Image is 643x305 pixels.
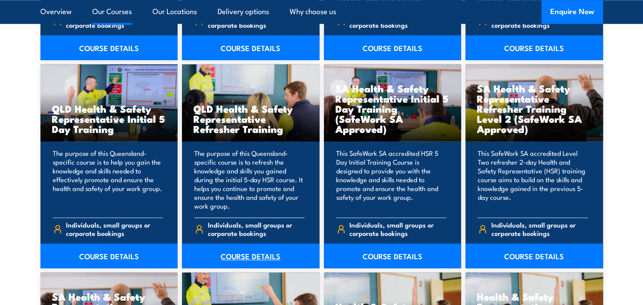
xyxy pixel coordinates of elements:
h3: QLD Health & Safety Representative Initial 5 Day Training [52,103,167,134]
h3: SA Health & Safety Representative Refresher Training Level 2 (SafeWork SA Approved) [477,83,592,134]
a: COURSE DETAILS [324,35,461,60]
a: COURSE DETAILS [40,35,178,60]
span: Individuals, small groups or corporate bookings [491,12,588,29]
span: Individuals, small groups or corporate bookings [66,12,163,29]
h3: SA Health & Safety Representative Initial 5 Day Training (SafeWork SA Approved) [335,83,450,134]
a: COURSE DETAILS [324,243,461,268]
a: COURSE DETAILS [40,243,178,268]
span: Individuals, small groups or corporate bookings [66,220,163,237]
a: COURSE DETAILS [465,35,603,60]
span: Individuals, small groups or corporate bookings [208,12,305,29]
span: Individuals, small groups or corporate bookings [349,12,446,29]
a: COURSE DETAILS [182,243,320,268]
p: This SafeWork SA accredited HSR 5 Day Initial Training Course is designed to provide you with the... [336,149,447,210]
span: Individuals, small groups or corporate bookings [491,220,588,237]
h3: QLD Health & Safety Representative Refresher Training [193,103,308,134]
p: This SafeWork SA accredited Level Two refresher 2-day Health and Safety Representative (HSR) trai... [478,149,588,210]
p: The purpose of this Queensland-specific course is to help you gain the knowledge and skills neede... [53,149,163,210]
span: Individuals, small groups or corporate bookings [208,220,305,237]
span: Individuals, small groups or corporate bookings [349,220,446,237]
p: The purpose of this Queensland-specific course is to refresh the knowledge and skills you gained ... [194,149,305,210]
a: COURSE DETAILS [182,35,320,60]
a: COURSE DETAILS [465,243,603,268]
